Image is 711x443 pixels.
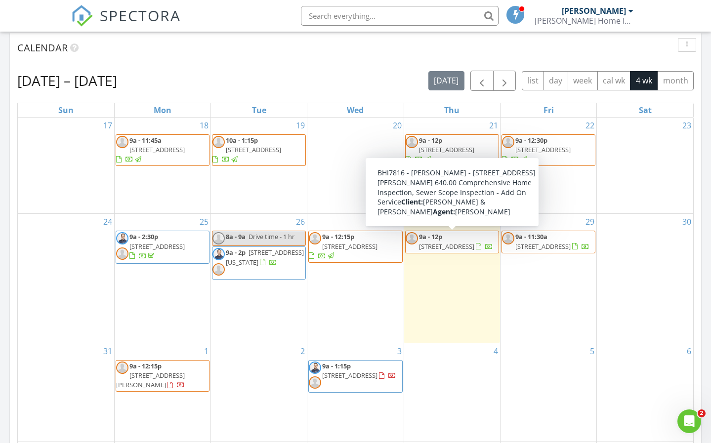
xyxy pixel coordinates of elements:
span: 9a - 12:15p [322,232,354,241]
a: 9a - 12p [STREET_ADDRESS] [405,231,499,253]
span: [STREET_ADDRESS][US_STATE] [226,248,304,266]
a: Go to August 25, 2025 [198,214,210,230]
a: Go to September 5, 2025 [588,343,596,359]
img: bhi11__copy1.jpg [212,248,225,260]
img: default-user-f0147aede5fd5fa78ca7ade42f37bd4542148d508eef1c3d3ea960f66861d68b.jpg [406,232,418,244]
a: Go to August 28, 2025 [487,214,500,230]
a: Go to September 1, 2025 [202,343,210,359]
a: Go to August 18, 2025 [198,118,210,133]
span: [STREET_ADDRESS] [419,145,474,154]
a: Go to August 22, 2025 [584,118,596,133]
a: Wednesday [345,103,366,117]
span: 9a - 12:30p [515,136,547,145]
a: Go to August 21, 2025 [487,118,500,133]
td: Go to August 31, 2025 [18,343,114,442]
td: Go to September 6, 2025 [597,343,693,442]
span: 2 [698,409,706,417]
td: Go to August 25, 2025 [114,214,210,343]
img: bhi11__copy1.jpg [309,362,321,374]
a: Go to August 31, 2025 [101,343,114,359]
img: default-user-f0147aede5fd5fa78ca7ade42f37bd4542148d508eef1c3d3ea960f66861d68b.jpg [502,232,514,244]
td: Go to August 17, 2025 [18,118,114,214]
a: 10a - 1:15p [STREET_ADDRESS] [212,136,281,163]
a: 9a - 11:30a [STREET_ADDRESS] [502,231,595,253]
a: Go to August 20, 2025 [391,118,404,133]
a: 9a - 12:15p [STREET_ADDRESS][PERSON_NAME] [116,362,185,389]
a: 9a - 12:30p [STREET_ADDRESS] [502,136,571,163]
img: bhi11__copy1.jpg [116,232,128,244]
a: Tuesday [250,103,268,117]
span: [STREET_ADDRESS] [129,242,185,251]
a: Go to August 27, 2025 [391,214,404,230]
a: 9a - 12p [STREET_ADDRESS] [419,232,493,250]
span: [STREET_ADDRESS] [322,371,377,380]
td: Go to September 5, 2025 [500,343,596,442]
img: default-user-f0147aede5fd5fa78ca7ade42f37bd4542148d508eef1c3d3ea960f66861d68b.jpg [212,232,225,244]
span: SPECTORA [100,5,181,26]
img: default-user-f0147aede5fd5fa78ca7ade42f37bd4542148d508eef1c3d3ea960f66861d68b.jpg [406,136,418,148]
a: 9a - 2p [STREET_ADDRESS][US_STATE] [226,248,304,266]
a: Saturday [637,103,654,117]
a: Go to August 19, 2025 [294,118,307,133]
a: 9a - 11:45a [STREET_ADDRESS] [116,134,209,166]
a: 9a - 12:15p [STREET_ADDRESS] [308,231,402,263]
span: 9a - 11:30a [515,232,547,241]
a: Go to August 24, 2025 [101,214,114,230]
span: 9a - 11:45a [129,136,162,145]
a: SPECTORA [71,13,181,34]
span: Calendar [17,41,68,54]
button: week [568,71,598,90]
span: [STREET_ADDRESS] [515,145,571,154]
td: Go to August 22, 2025 [500,118,596,214]
td: Go to September 1, 2025 [114,343,210,442]
td: Go to August 30, 2025 [597,214,693,343]
a: Thursday [442,103,461,117]
h2: [DATE] – [DATE] [17,71,117,90]
iframe: Intercom live chat [677,409,701,433]
a: Go to August 23, 2025 [680,118,693,133]
a: 9a - 2:30p [STREET_ADDRESS] [129,232,185,260]
img: The Best Home Inspection Software - Spectora [71,5,93,27]
a: 9a - 12:15p [STREET_ADDRESS][PERSON_NAME] [116,360,209,392]
div: [PERSON_NAME] [562,6,626,16]
button: Next [493,71,516,91]
a: Go to August 30, 2025 [680,214,693,230]
img: default-user-f0147aede5fd5fa78ca7ade42f37bd4542148d508eef1c3d3ea960f66861d68b.jpg [502,136,514,148]
a: Friday [542,103,556,117]
button: month [657,71,694,90]
span: 9a - 12p [419,232,442,241]
td: Go to August 27, 2025 [307,214,404,343]
img: default-user-f0147aede5fd5fa78ca7ade42f37bd4542148d508eef1c3d3ea960f66861d68b.jpg [116,136,128,148]
a: 9a - 1:15p [STREET_ADDRESS] [308,360,402,393]
a: 9a - 2:30p [STREET_ADDRESS] [116,231,209,263]
span: 9a - 12p [419,136,442,145]
td: Go to September 2, 2025 [211,343,307,442]
td: Go to August 20, 2025 [307,118,404,214]
button: 4 wk [630,71,658,90]
a: 9a - 12p [STREET_ADDRESS] [406,136,474,163]
a: Monday [152,103,173,117]
a: Go to September 4, 2025 [492,343,500,359]
span: [STREET_ADDRESS] [322,242,377,251]
td: Go to September 4, 2025 [404,343,500,442]
td: Go to August 24, 2025 [18,214,114,343]
span: 9a - 1:15p [322,362,351,370]
a: Go to August 26, 2025 [294,214,307,230]
a: 9a - 12p [STREET_ADDRESS] [405,134,499,166]
button: list [522,71,544,90]
span: 9a - 12:15p [129,362,162,370]
div: Bennett Home Inspections LLC [535,16,633,26]
td: Go to August 21, 2025 [404,118,500,214]
img: default-user-f0147aede5fd5fa78ca7ade42f37bd4542148d508eef1c3d3ea960f66861d68b.jpg [309,232,321,244]
button: day [544,71,568,90]
span: [STREET_ADDRESS] [226,145,281,154]
button: [DATE] [428,71,464,90]
a: Go to September 2, 2025 [298,343,307,359]
a: Go to September 6, 2025 [685,343,693,359]
span: 9a - 2p [226,248,246,257]
button: Previous [470,71,494,91]
img: default-user-f0147aede5fd5fa78ca7ade42f37bd4542148d508eef1c3d3ea960f66861d68b.jpg [212,136,225,148]
a: 9a - 12:15p [STREET_ADDRESS] [309,232,377,260]
a: 9a - 1:15p [STREET_ADDRESS] [322,362,396,380]
a: 9a - 11:30a [STREET_ADDRESS] [515,232,589,250]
